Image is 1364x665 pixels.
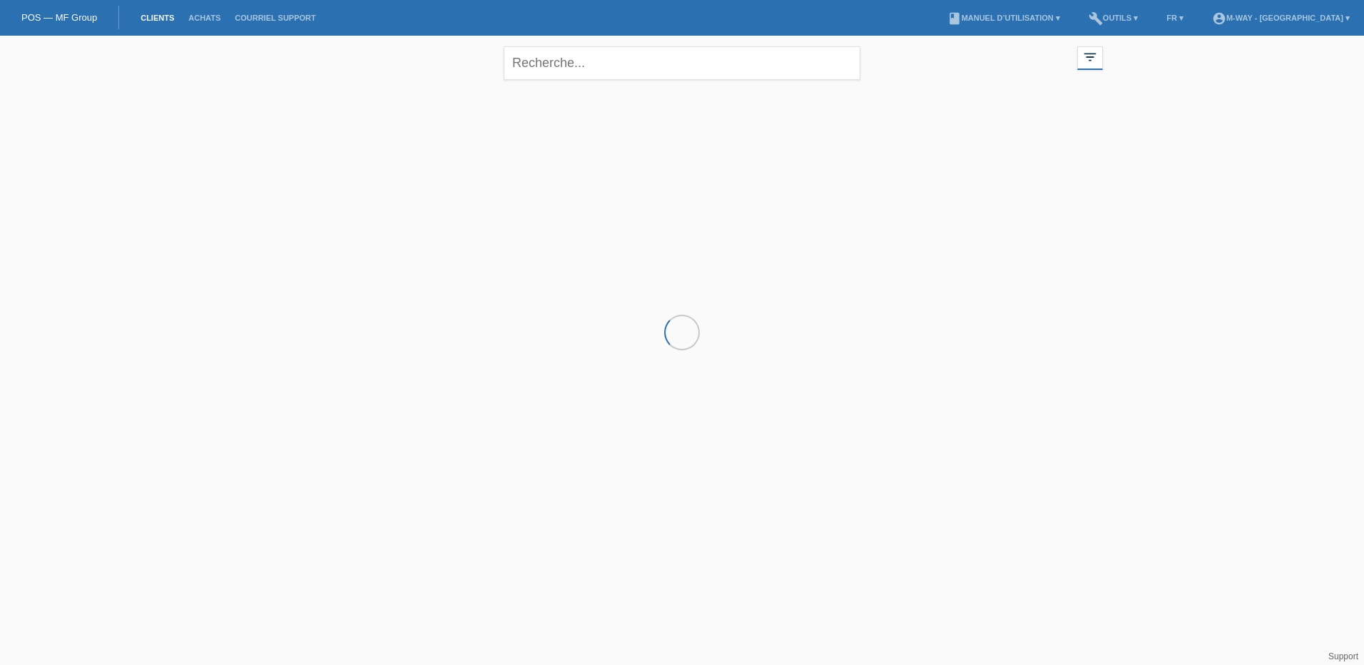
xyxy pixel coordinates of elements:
[21,12,97,23] a: POS — MF Group
[1081,14,1145,22] a: buildOutils ▾
[504,46,860,80] input: Recherche...
[947,11,962,26] i: book
[228,14,322,22] a: Courriel Support
[1205,14,1357,22] a: account_circlem-way - [GEOGRAPHIC_DATA] ▾
[1328,651,1358,661] a: Support
[940,14,1067,22] a: bookManuel d’utilisation ▾
[1212,11,1226,26] i: account_circle
[1089,11,1103,26] i: build
[1082,49,1098,65] i: filter_list
[181,14,228,22] a: Achats
[133,14,181,22] a: Clients
[1159,14,1191,22] a: FR ▾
